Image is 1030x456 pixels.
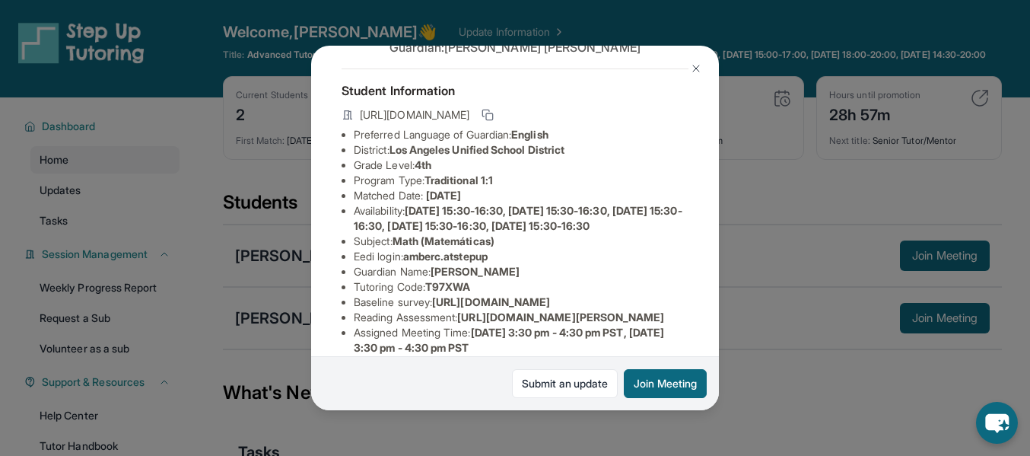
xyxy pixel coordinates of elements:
[354,295,688,310] li: Baseline survey :
[478,106,497,124] button: Copy link
[354,204,682,232] span: [DATE] 15:30-16:30, [DATE] 15:30-16:30, [DATE] 15:30-16:30, [DATE] 15:30-16:30, [DATE] 15:30-16:30
[360,107,469,123] span: [URL][DOMAIN_NAME]
[389,143,564,156] span: Los Angeles Unified School District
[354,249,688,264] li: Eedi login :
[354,279,688,295] li: Tutoring Code :
[354,203,688,234] li: Availability:
[354,356,688,371] li: Temporary tutoring link :
[354,127,688,142] li: Preferred Language of Guardian:
[393,234,494,247] span: Math (Matemáticas)
[403,250,488,263] span: amberc.atstepup
[426,189,461,202] span: [DATE]
[512,369,618,398] a: Submit an update
[354,310,688,325] li: Reading Assessment :
[431,265,520,278] span: [PERSON_NAME]
[690,62,702,75] img: Close Icon
[354,234,688,249] li: Subject :
[511,128,548,141] span: English
[354,188,688,203] li: Matched Date:
[342,81,688,100] h4: Student Information
[976,402,1018,444] button: chat-button
[425,280,470,293] span: T97XWA
[424,174,493,187] span: Traditional 1:1
[354,158,688,173] li: Grade Level:
[415,158,431,171] span: 4th
[624,369,707,398] button: Join Meeting
[354,142,688,158] li: District:
[354,325,688,356] li: Assigned Meeting Time :
[342,38,688,56] p: Guardian: [PERSON_NAME] [PERSON_NAME]
[354,264,688,279] li: Guardian Name :
[432,295,550,308] span: [URL][DOMAIN_NAME]
[457,311,664,324] span: [URL][DOMAIN_NAME][PERSON_NAME]
[354,326,664,354] span: [DATE] 3:30 pm - 4:30 pm PST, [DATE] 3:30 pm - 4:30 pm PST
[354,173,688,188] li: Program Type:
